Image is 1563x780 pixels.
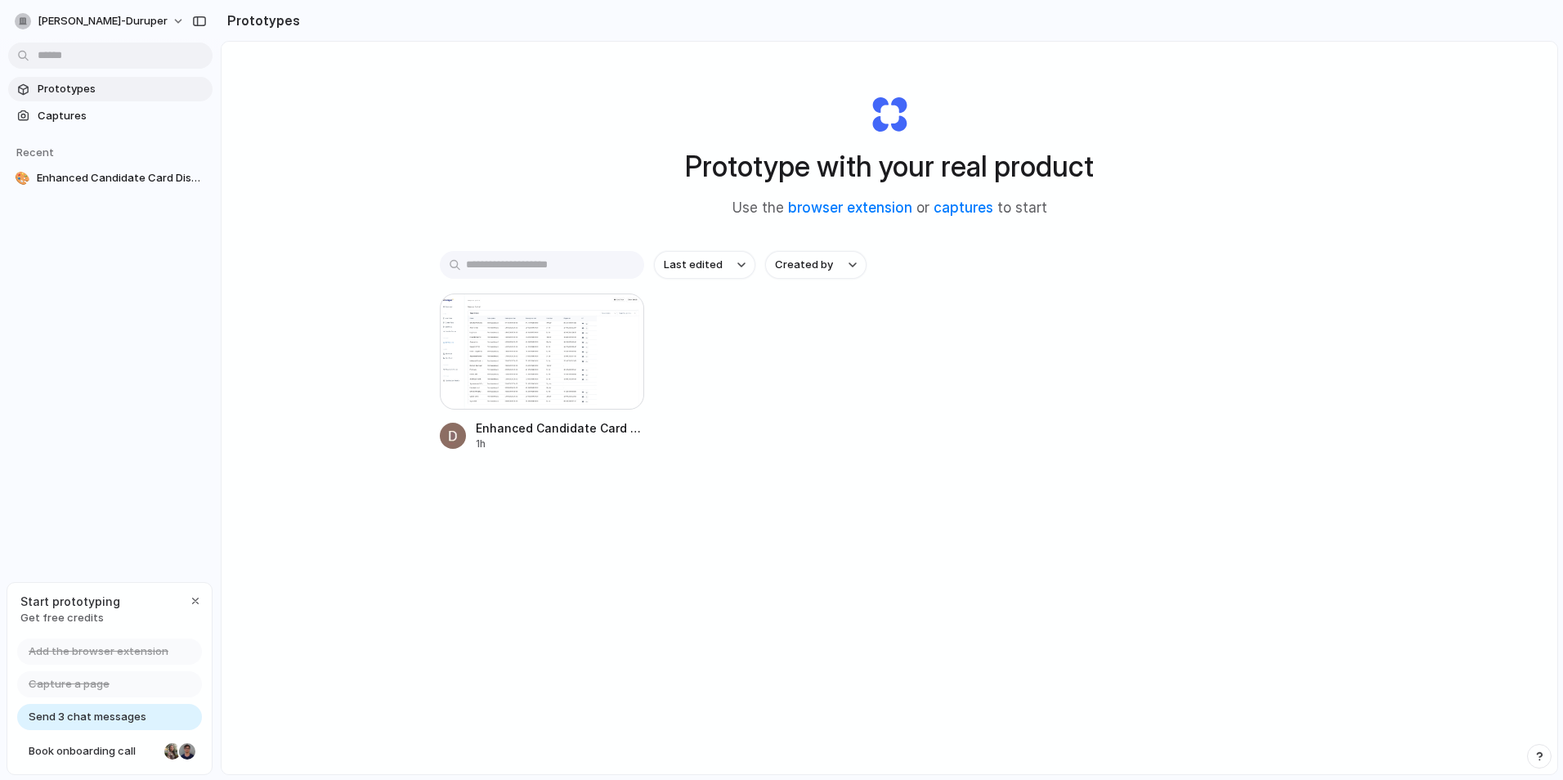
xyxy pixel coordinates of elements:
span: Enhanced Candidate Card Display for Duruper RA [37,170,206,186]
div: 1h [476,437,644,451]
span: Book onboarding call [29,743,158,760]
a: captures [934,199,993,216]
span: Send 3 chat messages [29,709,146,725]
span: Start prototyping [20,593,120,610]
span: Recent [16,146,54,159]
span: [PERSON_NAME]-duruper [38,13,168,29]
button: Last edited [654,251,755,279]
div: Nicole Kubica [163,742,182,761]
a: 🎨Enhanced Candidate Card Display for Duruper RA [8,166,213,191]
a: Enhanced Candidate Card Display for Duruper RAEnhanced Candidate Card Display for Duruper RA1h [440,294,644,451]
a: browser extension [788,199,912,216]
span: Prototypes [38,81,206,97]
span: Created by [775,257,833,273]
div: 🎨 [15,170,30,186]
span: Capture a page [29,676,110,693]
span: Enhanced Candidate Card Display for Duruper RA [476,419,644,437]
a: Prototypes [8,77,213,101]
h1: Prototype with your real product [685,145,1094,188]
button: Created by [765,251,867,279]
a: Book onboarding call [17,738,202,764]
div: Christian Iacullo [177,742,197,761]
span: Last edited [664,257,723,273]
button: [PERSON_NAME]-duruper [8,8,193,34]
span: Get free credits [20,610,120,626]
span: Add the browser extension [29,643,168,660]
span: Captures [38,108,206,124]
a: Captures [8,104,213,128]
span: Use the or to start [732,198,1047,219]
h2: Prototypes [221,11,300,30]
